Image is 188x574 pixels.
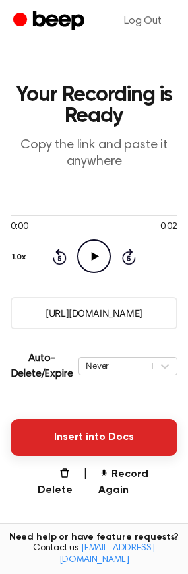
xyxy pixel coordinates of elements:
p: Auto-Delete/Expire [11,350,73,382]
a: Beep [13,9,88,34]
p: Copy the link and paste it anywhere [11,137,177,170]
span: 0:00 [11,220,28,234]
button: Delete [26,466,73,498]
span: Contact us [8,543,180,566]
button: Insert into Docs [11,419,177,456]
span: 0:02 [160,220,177,234]
a: [EMAIL_ADDRESS][DOMAIN_NAME] [59,544,155,565]
a: Log Out [111,5,175,37]
span: | [83,466,88,498]
h1: Your Recording is Ready [11,84,177,127]
button: 1.0x [11,246,31,269]
div: Never [86,360,146,372]
button: Record Again [98,466,177,498]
